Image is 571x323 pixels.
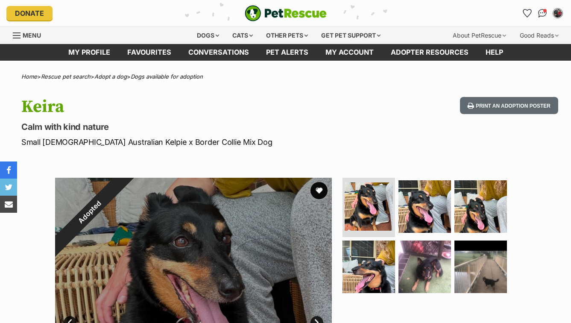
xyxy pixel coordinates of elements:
span: Menu [23,32,41,39]
p: Small [DEMOGRAPHIC_DATA] Australian Kelpie x Border Collie Mix Dog [21,136,348,148]
a: My account [317,44,382,61]
img: Photo of Keira [398,241,451,293]
div: Good Reads [514,27,565,44]
a: Donate [6,6,53,21]
img: Photo of Keira [454,241,507,293]
a: Pet alerts [258,44,317,61]
a: Help [477,44,512,61]
img: Photo of Keira [343,241,395,293]
a: Favourites [520,6,534,20]
a: My profile [60,44,119,61]
img: chat-41dd97257d64d25036548639549fe6c8038ab92f7586957e7f3b1b290dea8141.svg [538,9,547,18]
div: Cats [226,27,259,44]
div: Other pets [260,27,314,44]
div: Get pet support [315,27,387,44]
a: Home [21,73,37,80]
h1: Keira [21,97,348,117]
button: favourite [310,182,328,199]
a: Dogs available for adoption [131,73,203,80]
ul: Account quick links [520,6,565,20]
div: Adopted [35,158,143,266]
img: Julie profile pic [553,9,562,18]
img: Photo of Keira [345,182,393,231]
div: Dogs [191,27,225,44]
a: Adopter resources [382,44,477,61]
div: About PetRescue [447,27,512,44]
img: logo-e224e6f780fb5917bec1dbf3a21bbac754714ae5b6737aabdf751b685950b380.svg [245,5,327,21]
p: Calm with kind nature [21,121,348,133]
img: Photo of Keira [454,180,507,233]
a: Rescue pet search [41,73,91,80]
a: PetRescue [245,5,327,21]
a: Menu [13,27,47,42]
img: Photo of Keira [398,180,451,233]
button: My account [551,6,565,20]
a: Adopt a dog [94,73,127,80]
a: conversations [180,44,258,61]
button: Print an adoption poster [460,97,558,115]
a: Conversations [536,6,549,20]
a: Favourites [119,44,180,61]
